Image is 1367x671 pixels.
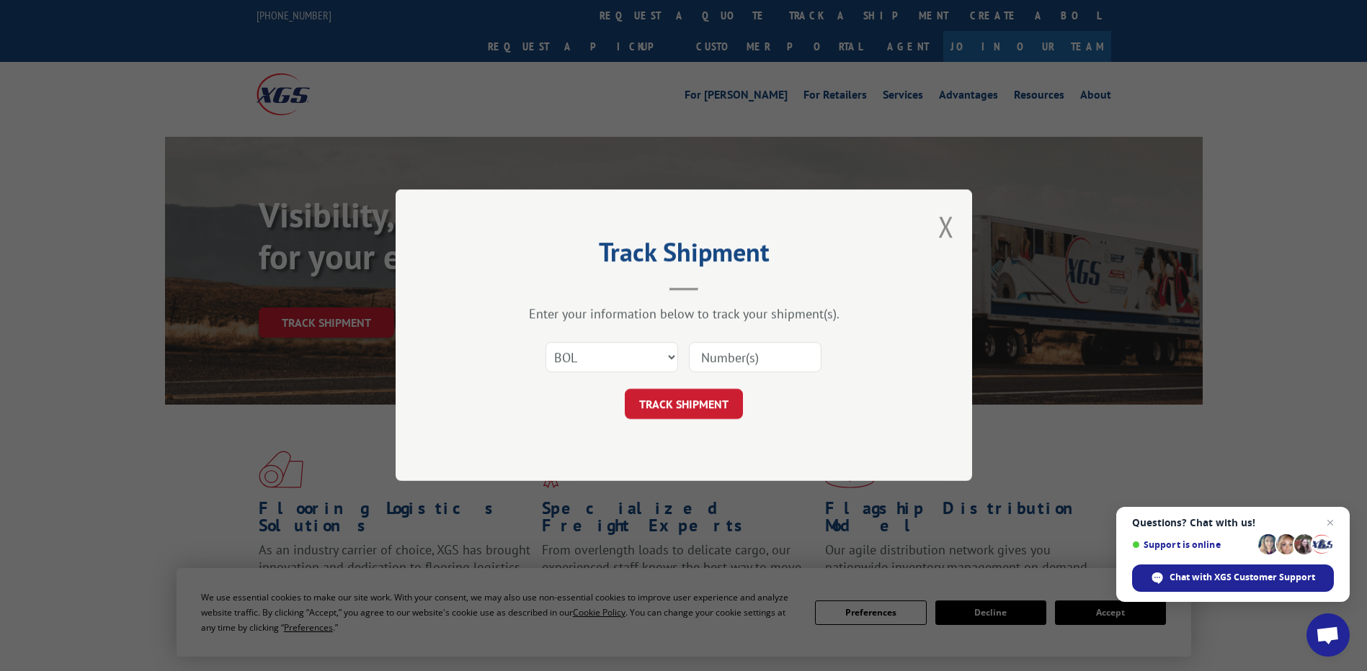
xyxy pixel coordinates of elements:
[1170,571,1315,584] span: Chat with XGS Customer Support
[1306,613,1350,657] div: Open chat
[625,389,743,420] button: TRACK SHIPMENT
[1132,564,1334,592] div: Chat with XGS Customer Support
[1132,517,1334,528] span: Questions? Chat with us!
[468,306,900,323] div: Enter your information below to track your shipment(s).
[938,207,954,246] button: Close modal
[1322,514,1339,531] span: Close chat
[689,343,821,373] input: Number(s)
[468,242,900,269] h2: Track Shipment
[1132,539,1253,550] span: Support is online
